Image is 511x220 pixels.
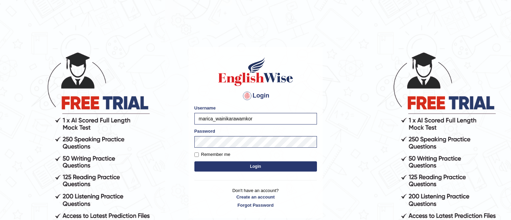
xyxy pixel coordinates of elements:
[194,202,317,208] a: Forgot Password
[194,161,317,172] button: Login
[194,194,317,200] a: Create an account
[194,90,317,101] h4: Login
[194,187,317,208] p: Don't have an account?
[194,128,215,134] label: Password
[194,151,230,158] label: Remember me
[194,105,216,111] label: Username
[217,56,294,87] img: Logo of English Wise sign in for intelligent practice with AI
[194,152,199,157] input: Remember me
